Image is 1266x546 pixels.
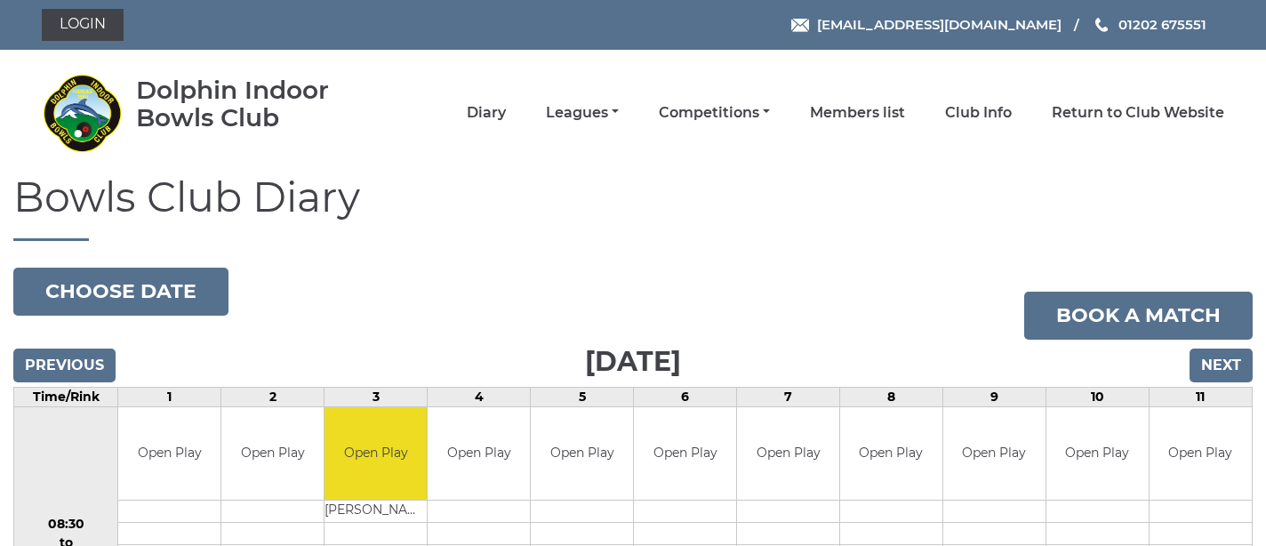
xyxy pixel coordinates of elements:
[13,268,228,316] button: Choose date
[1046,407,1149,501] td: Open Play
[1093,14,1206,35] a: Phone us 01202 675551
[531,387,634,406] td: 5
[737,387,840,406] td: 7
[325,387,428,406] td: 3
[42,9,124,41] a: Login
[42,73,122,153] img: Dolphin Indoor Bowls Club
[791,19,809,32] img: Email
[840,407,942,501] td: Open Play
[1024,292,1253,340] a: Book a match
[634,387,737,406] td: 6
[221,407,324,501] td: Open Play
[634,407,736,501] td: Open Play
[659,103,770,123] a: Competitions
[1118,16,1206,33] span: 01202 675551
[1149,387,1252,406] td: 11
[1052,103,1224,123] a: Return to Club Website
[546,103,619,123] a: Leagues
[942,387,1046,406] td: 9
[136,76,381,132] div: Dolphin Indoor Bowls Club
[325,501,427,523] td: [PERSON_NAME]
[1190,349,1253,382] input: Next
[945,103,1012,123] a: Club Info
[467,103,506,123] a: Diary
[1046,387,1149,406] td: 10
[1095,18,1108,32] img: Phone us
[13,349,116,382] input: Previous
[428,387,531,406] td: 4
[531,407,633,501] td: Open Play
[817,16,1062,33] span: [EMAIL_ADDRESS][DOMAIN_NAME]
[118,407,220,501] td: Open Play
[13,175,1253,241] h1: Bowls Club Diary
[943,407,1046,501] td: Open Play
[118,387,221,406] td: 1
[14,387,118,406] td: Time/Rink
[737,407,839,501] td: Open Play
[428,407,530,501] td: Open Play
[810,103,905,123] a: Members list
[791,14,1062,35] a: Email [EMAIL_ADDRESS][DOMAIN_NAME]
[325,407,427,501] td: Open Play
[1150,407,1252,501] td: Open Play
[221,387,325,406] td: 2
[840,387,943,406] td: 8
